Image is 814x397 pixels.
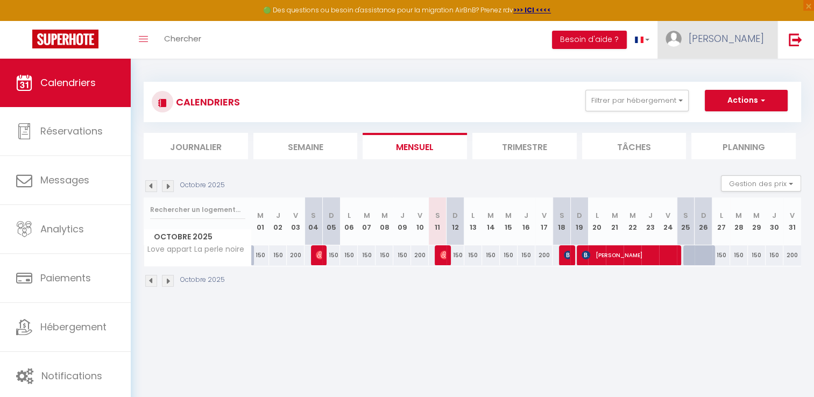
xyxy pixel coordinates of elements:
[683,210,688,221] abbr: S
[164,33,201,44] span: Chercher
[32,30,98,48] img: Super Booking
[677,197,695,245] th: 25
[269,245,287,265] div: 150
[40,173,89,187] span: Messages
[393,245,411,265] div: 150
[695,197,712,245] th: 26
[766,197,783,245] th: 30
[253,133,358,159] li: Semaine
[606,197,624,245] th: 21
[712,197,730,245] th: 27
[730,197,748,245] th: 28
[269,197,287,245] th: 02
[417,210,422,221] abbr: V
[535,245,553,265] div: 200
[464,197,482,245] th: 13
[577,210,582,221] abbr: D
[329,210,334,221] abbr: D
[559,210,564,221] abbr: S
[322,197,340,245] th: 05
[40,320,107,334] span: Hébergement
[789,33,802,46] img: logout
[293,210,298,221] abbr: V
[624,197,641,245] th: 22
[585,90,689,111] button: Filtrer par hébergement
[452,210,458,221] abbr: D
[666,210,670,221] abbr: V
[411,197,429,245] th: 10
[748,245,766,265] div: 150
[482,197,500,245] th: 14
[564,245,570,265] span: [PERSON_NAME]
[553,197,570,245] th: 18
[783,197,801,245] th: 31
[364,210,370,221] abbr: M
[429,197,447,245] th: 11
[376,197,393,245] th: 08
[518,245,535,265] div: 150
[322,245,340,265] div: 150
[588,197,606,245] th: 20
[381,210,388,221] abbr: M
[570,197,588,245] th: 19
[689,32,764,45] span: [PERSON_NAME]
[518,197,535,245] th: 16
[766,245,783,265] div: 150
[363,133,467,159] li: Mensuel
[144,229,251,245] span: Octobre 2025
[348,210,351,221] abbr: L
[358,197,376,245] th: 07
[700,210,706,221] abbr: D
[659,197,677,245] th: 24
[41,369,102,382] span: Notifications
[612,210,618,221] abbr: M
[40,271,91,285] span: Paiements
[748,197,766,245] th: 29
[287,197,305,245] th: 03
[513,5,551,15] a: >>> ICI <<<<
[596,210,599,221] abbr: L
[719,210,723,221] abbr: L
[535,197,553,245] th: 17
[772,210,776,221] abbr: J
[305,197,322,245] th: 04
[482,245,500,265] div: 150
[257,210,264,221] abbr: M
[311,210,316,221] abbr: S
[440,245,446,265] span: [PERSON_NAME]
[790,210,795,221] abbr: V
[582,245,676,265] span: [PERSON_NAME]
[730,245,748,265] div: 150
[487,210,494,221] abbr: M
[252,245,270,265] div: 150
[524,210,528,221] abbr: J
[641,197,659,245] th: 23
[316,245,322,265] span: [PERSON_NAME]
[40,222,84,236] span: Analytics
[471,210,475,221] abbr: L
[156,21,209,59] a: Chercher
[464,245,482,265] div: 150
[358,245,376,265] div: 150
[252,197,270,245] th: 01
[376,245,393,265] div: 150
[500,197,518,245] th: 15
[629,210,636,221] abbr: M
[735,210,742,221] abbr: M
[705,90,788,111] button: Actions
[340,245,358,265] div: 150
[411,245,429,265] div: 200
[393,197,411,245] th: 09
[472,133,577,159] li: Trimestre
[753,210,760,221] abbr: M
[400,210,404,221] abbr: J
[287,245,305,265] div: 200
[691,133,796,159] li: Planning
[340,197,358,245] th: 06
[447,245,464,265] div: 150
[783,245,801,265] div: 200
[541,210,546,221] abbr: V
[552,31,627,49] button: Besoin d'aide ?
[146,245,244,253] span: Love appart La perle noire
[721,175,801,192] button: Gestion des prix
